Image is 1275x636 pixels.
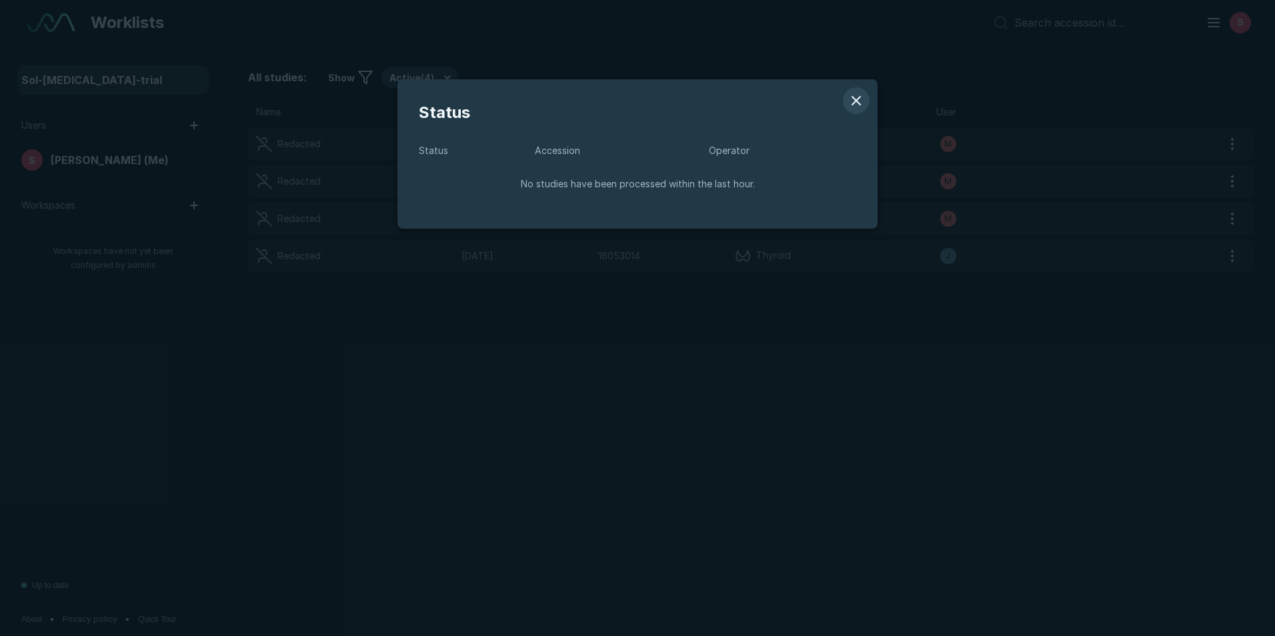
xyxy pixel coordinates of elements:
span: No studies have been processed within the last hour. [521,177,755,191]
div: modal [397,79,878,229]
span: Operator [709,143,856,158]
span: Status [419,143,529,158]
span: Accession [535,143,704,158]
span: Status [419,101,856,125]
